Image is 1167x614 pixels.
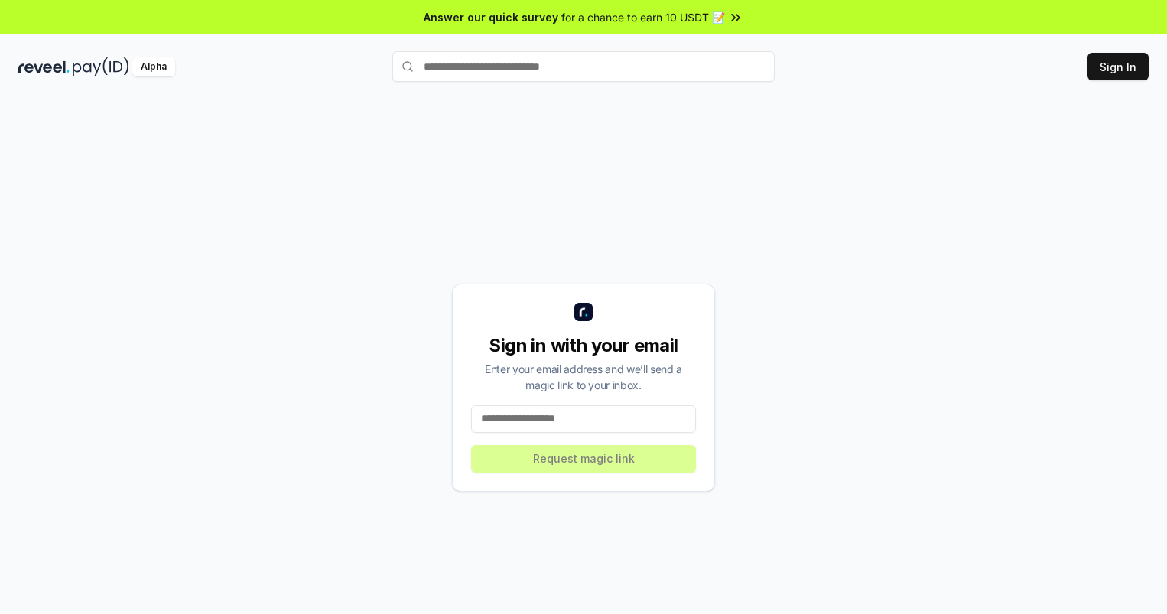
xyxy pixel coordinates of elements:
img: reveel_dark [18,57,70,76]
button: Sign In [1087,53,1149,80]
img: logo_small [574,303,593,321]
img: pay_id [73,57,129,76]
div: Alpha [132,57,175,76]
div: Enter your email address and we’ll send a magic link to your inbox. [471,361,696,393]
span: Answer our quick survey [424,9,558,25]
span: for a chance to earn 10 USDT 📝 [561,9,725,25]
div: Sign in with your email [471,333,696,358]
